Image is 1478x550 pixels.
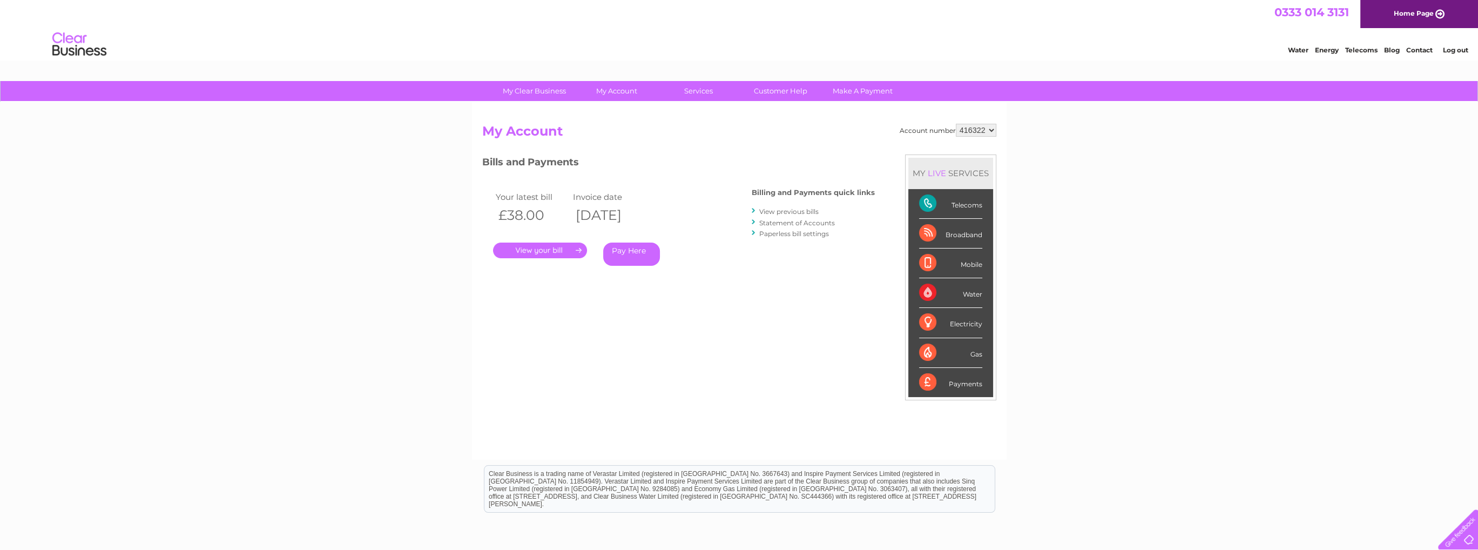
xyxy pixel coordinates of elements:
a: Blog [1384,46,1400,54]
a: Make A Payment [818,81,907,101]
a: My Clear Business [490,81,579,101]
a: 0333 014 3131 [1274,5,1349,19]
img: logo.png [52,28,107,61]
div: Gas [919,338,982,368]
div: Mobile [919,249,982,278]
div: Water [919,278,982,308]
div: MY SERVICES [908,158,993,189]
th: [DATE] [570,204,648,226]
div: Payments [919,368,982,397]
a: Water [1288,46,1308,54]
a: Services [654,81,743,101]
h4: Billing and Payments quick links [752,189,875,197]
a: Pay Here [603,243,660,266]
h2: My Account [482,124,996,144]
a: Telecoms [1345,46,1378,54]
td: Your latest bill [493,190,571,204]
a: My Account [572,81,661,101]
a: Paperless bill settings [759,230,829,238]
td: Invoice date [570,190,648,204]
div: Electricity [919,308,982,338]
div: Clear Business is a trading name of Verastar Limited (registered in [GEOGRAPHIC_DATA] No. 3667643... [484,6,995,52]
a: Log out [1442,46,1468,54]
div: Broadband [919,219,982,249]
h3: Bills and Payments [482,155,875,173]
a: Energy [1315,46,1339,54]
a: Statement of Accounts [759,219,835,227]
a: Customer Help [736,81,825,101]
div: Telecoms [919,189,982,219]
th: £38.00 [493,204,571,226]
div: LIVE [926,168,948,178]
div: Account number [900,124,996,137]
a: Contact [1406,46,1433,54]
a: . [493,243,587,258]
a: View previous bills [759,207,819,216]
